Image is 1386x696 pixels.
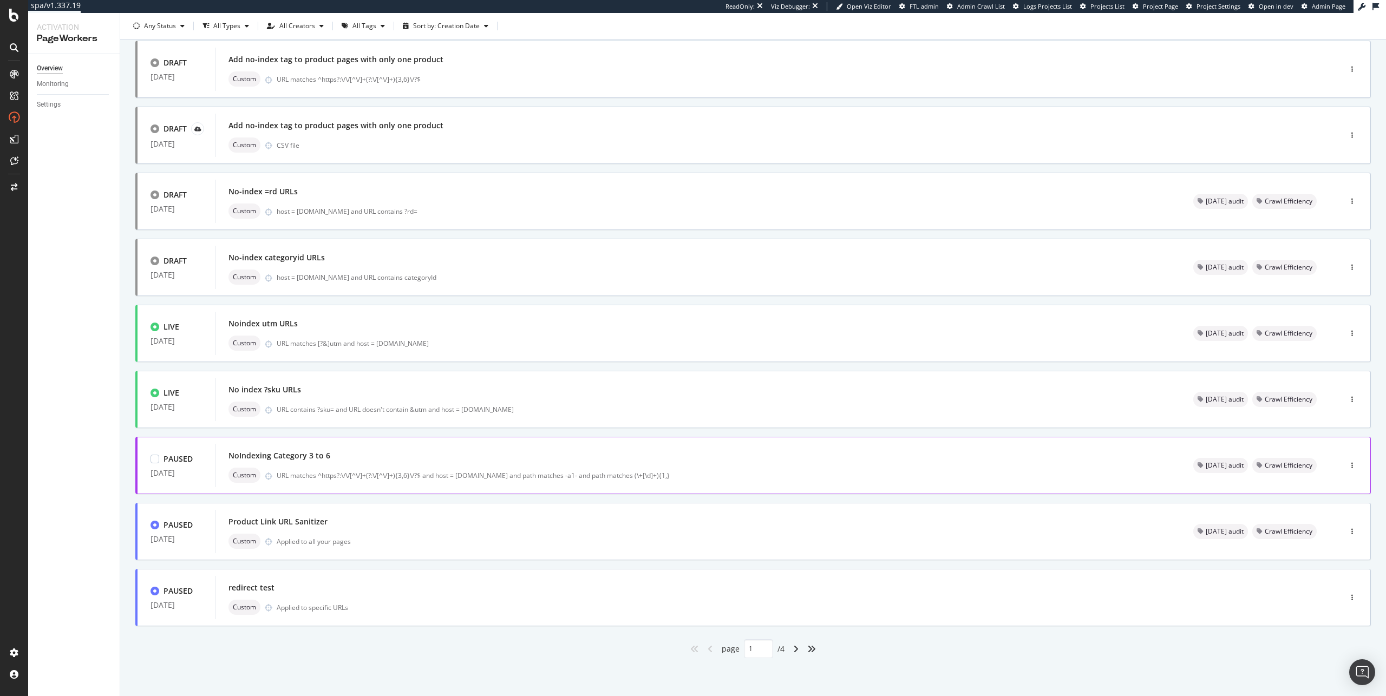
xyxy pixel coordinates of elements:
[337,17,389,35] button: All Tags
[263,17,328,35] button: All Creators
[722,639,784,658] div: page / 4
[771,2,810,11] div: Viz Debugger:
[413,23,480,29] div: Sort by: Creation Date
[686,640,703,658] div: angles-left
[233,142,256,148] span: Custom
[37,78,69,90] div: Monitoring
[352,23,376,29] div: All Tags
[1265,462,1312,469] span: Crawl Efficiency
[1252,260,1317,275] div: neutral label
[164,123,187,134] div: DRAFT
[1252,326,1317,341] div: neutral label
[228,71,260,87] div: neutral label
[37,99,61,110] div: Settings
[151,469,202,477] div: [DATE]
[164,57,187,68] div: DRAFT
[789,640,803,658] div: angle-right
[1133,2,1178,11] a: Project Page
[151,73,202,81] div: [DATE]
[233,406,256,412] span: Custom
[703,640,717,658] div: angle-left
[1206,528,1244,535] span: [DATE] audit
[277,141,299,150] div: CSV file
[228,402,260,417] div: neutral label
[228,450,330,461] div: NoIndexing Category 3 to 6
[1143,2,1178,10] span: Project Page
[164,189,187,200] div: DRAFT
[151,205,202,213] div: [DATE]
[228,582,274,593] div: redirect test
[228,516,328,527] div: Product Link URL Sanitizer
[1312,2,1345,10] span: Admin Page
[228,336,260,351] div: neutral label
[910,2,939,10] span: FTL admin
[144,23,176,29] div: Any Status
[228,120,443,131] div: Add no-index tag to product pages with only one product
[279,23,315,29] div: All Creators
[1090,2,1125,10] span: Projects List
[228,384,301,395] div: No index ?sku URLs
[277,405,1167,414] div: URL contains ?sku= and URL doesn't contain &utm and host = [DOMAIN_NAME]
[1193,524,1248,539] div: neutral label
[151,535,202,543] div: [DATE]
[164,520,193,530] div: PAUSED
[129,17,189,35] button: Any Status
[228,252,325,263] div: No-index categoryid URLs
[1193,392,1248,407] div: neutral label
[228,203,260,219] div: neutral label
[228,600,260,615] div: neutral label
[1186,2,1240,11] a: Project Settings
[1206,396,1244,403] span: [DATE] audit
[151,403,202,411] div: [DATE]
[164,586,193,596] div: PAUSED
[37,78,112,90] a: Monitoring
[1265,528,1312,535] span: Crawl Efficiency
[228,468,260,483] div: neutral label
[1349,659,1375,685] div: Open Intercom Messenger
[1193,260,1248,275] div: neutral label
[37,99,112,110] a: Settings
[37,63,112,74] a: Overview
[1206,330,1244,337] span: [DATE] audit
[803,640,820,658] div: angles-right
[847,2,891,10] span: Open Viz Editor
[957,2,1005,10] span: Admin Crawl List
[228,318,298,329] div: Noindex utm URLs
[164,454,193,464] div: PAUSED
[947,2,1005,11] a: Admin Crawl List
[1248,2,1293,11] a: Open in dev
[1252,392,1317,407] div: neutral label
[1265,396,1312,403] span: Crawl Efficiency
[233,340,256,346] span: Custom
[1206,264,1244,271] span: [DATE] audit
[1013,2,1072,11] a: Logs Projects List
[228,534,260,549] div: neutral label
[1193,194,1248,209] div: neutral label
[1206,462,1244,469] span: [DATE] audit
[37,32,111,45] div: PageWorkers
[277,537,351,546] div: Applied to all your pages
[151,601,202,609] div: [DATE]
[277,471,1167,480] div: URL matches ^https?:\/\/[^\/]+(?:\/[^\/]+){3,6}\/?$ and host = [DOMAIN_NAME] and path matches -a1...
[164,255,187,266] div: DRAFT
[233,604,256,610] span: Custom
[277,273,1167,282] div: host = [DOMAIN_NAME] and URL contains categoryId
[1080,2,1125,11] a: Projects List
[1193,326,1248,341] div: neutral label
[1206,198,1244,205] span: [DATE] audit
[151,271,202,279] div: [DATE]
[1193,458,1248,473] div: neutral label
[228,186,298,197] div: No-index =rd URLs
[277,339,1167,348] div: URL matches [?&]utm and host = [DOMAIN_NAME]
[277,75,1295,84] div: URL matches ^https?:\/\/[^\/]+(?:\/[^\/]+){3,6}\/?$
[1265,264,1312,271] span: Crawl Efficiency
[398,17,493,35] button: Sort by: Creation Date
[1265,198,1312,205] span: Crawl Efficiency
[1023,2,1072,10] span: Logs Projects List
[233,538,256,544] span: Custom
[899,2,939,11] a: FTL admin
[37,63,63,74] div: Overview
[1197,2,1240,10] span: Project Settings
[277,207,1167,216] div: host = [DOMAIN_NAME] and URL contains ?rd=
[151,140,202,148] div: [DATE]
